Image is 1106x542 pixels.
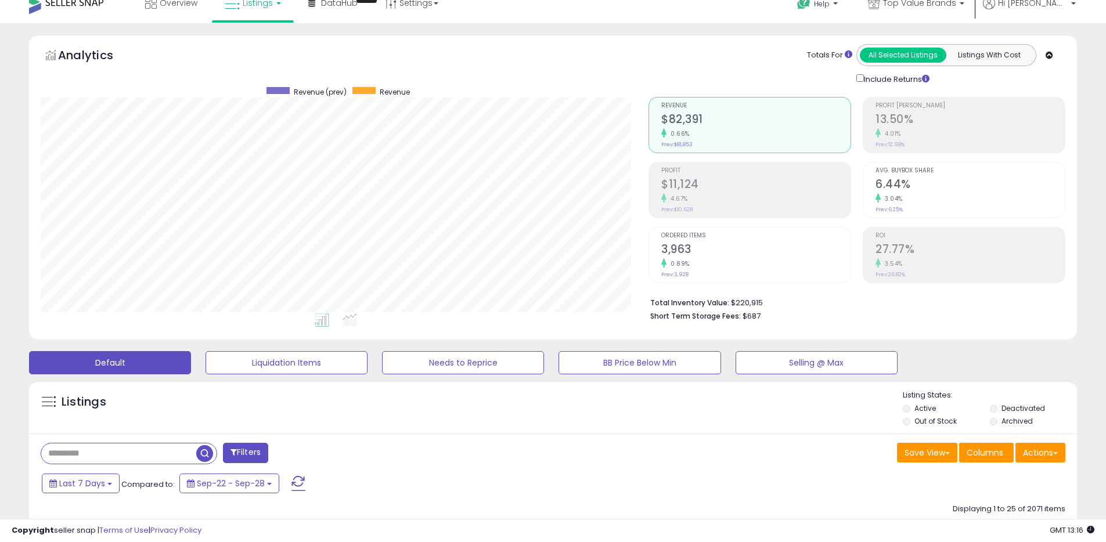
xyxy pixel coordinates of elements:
span: Revenue (prev) [294,87,347,97]
small: 4.67% [667,194,688,203]
span: Compared to: [121,479,175,490]
button: Liquidation Items [206,351,368,374]
small: Prev: 26.82% [876,271,905,278]
label: Out of Stock [914,416,957,426]
div: Totals For [807,50,852,61]
div: seller snap | | [12,525,201,536]
small: Prev: 12.98% [876,141,905,148]
button: Needs to Reprice [382,351,544,374]
a: Terms of Use [99,525,149,536]
label: Deactivated [1001,403,1045,413]
h2: 13.50% [876,113,1065,128]
small: 3.04% [881,194,903,203]
p: Listing States: [903,390,1077,401]
h2: 6.44% [876,178,1065,193]
h2: 3,963 [661,243,851,258]
h2: $82,391 [661,113,851,128]
button: Sep-22 - Sep-28 [179,474,279,493]
h5: Listings [62,394,106,410]
li: $220,915 [650,295,1057,309]
span: ROI [876,233,1065,239]
button: BB Price Below Min [559,351,720,374]
button: Filters [223,443,268,463]
b: Short Term Storage Fees: [650,311,741,321]
b: Total Inventory Value: [650,298,729,308]
small: 0.89% [667,259,690,268]
button: Last 7 Days [42,474,120,493]
span: Revenue [661,103,851,109]
span: 2025-10-6 13:16 GMT [1050,525,1094,536]
span: Profit [661,168,851,174]
button: Columns [959,443,1014,462]
small: 3.54% [881,259,903,268]
button: Save View [897,443,957,462]
strong: Copyright [12,525,54,536]
span: $687 [743,310,761,321]
span: Last 7 Days [59,478,105,489]
div: Displaying 1 to 25 of 2071 items [953,504,1065,515]
h5: Analytics [58,47,136,66]
label: Active [914,403,936,413]
span: Sep-22 - Sep-28 [197,478,265,489]
small: Prev: 3,928 [661,271,689,278]
small: Prev: 6.25% [876,206,903,213]
button: Selling @ Max [736,351,898,374]
label: Archived [1001,416,1033,426]
small: Prev: $10,628 [661,206,693,213]
span: Ordered Items [661,233,851,239]
span: Columns [967,447,1003,458]
small: Prev: $81,853 [661,141,693,148]
span: Avg. Buybox Share [876,168,1065,174]
span: Profit [PERSON_NAME] [876,103,1065,109]
h2: $11,124 [661,178,851,193]
a: Privacy Policy [150,525,201,536]
h2: 27.77% [876,243,1065,258]
button: Listings With Cost [946,48,1032,63]
div: Include Returns [848,72,943,85]
span: Revenue [380,87,410,97]
button: Default [29,351,191,374]
small: 0.66% [667,129,690,138]
button: Actions [1015,443,1065,462]
button: All Selected Listings [860,48,946,63]
small: 4.01% [881,129,901,138]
